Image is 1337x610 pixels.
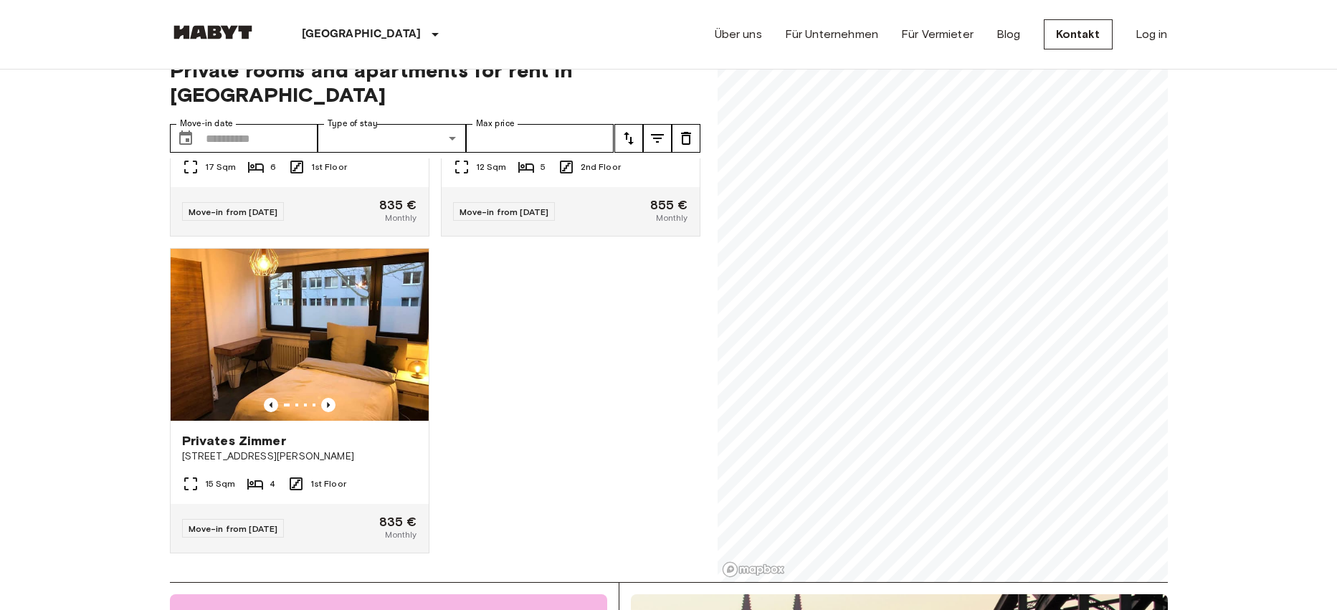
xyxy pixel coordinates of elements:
[476,161,507,173] span: 12 Sqm
[996,26,1021,43] a: Blog
[581,161,621,173] span: 2nd Floor
[1044,19,1113,49] a: Kontakt
[170,58,700,107] span: Private rooms and apartments for rent in [GEOGRAPHIC_DATA]
[476,118,515,130] label: Max price
[541,161,546,173] span: 5
[385,528,417,541] span: Monthly
[1136,26,1168,43] a: Log in
[180,118,233,130] label: Move-in date
[614,124,643,153] button: tune
[182,432,286,449] span: Privates Zimmer
[189,206,278,217] span: Move-in from [DATE]
[270,161,276,173] span: 6
[310,477,346,490] span: 1st Floor
[170,248,429,553] a: Marketing picture of unit DE-07-004-002-03HFPrevious imagePrevious imagePrivates Zimmer[STREET_AD...
[311,161,347,173] span: 1st Floor
[460,206,549,217] span: Move-in from [DATE]
[785,26,878,43] a: Für Unternehmen
[205,477,236,490] span: 15 Sqm
[264,398,278,412] button: Previous image
[718,41,1168,582] canvas: Map
[385,211,417,224] span: Monthly
[189,523,278,534] span: Move-in from [DATE]
[722,561,785,578] a: Mapbox logo
[643,124,672,153] button: tune
[650,199,688,211] span: 855 €
[901,26,974,43] a: Für Vermieter
[379,515,417,528] span: 835 €
[321,398,336,412] button: Previous image
[328,118,378,130] label: Type of stay
[672,124,700,153] button: tune
[379,199,417,211] span: 835 €
[715,26,762,43] a: Über uns
[170,25,256,39] img: Habyt
[302,26,422,43] p: [GEOGRAPHIC_DATA]
[171,249,429,421] img: Marketing picture of unit DE-07-004-002-03HF
[182,449,417,464] span: [STREET_ADDRESS][PERSON_NAME]
[171,124,200,153] button: Choose date
[270,477,275,490] span: 4
[656,211,687,224] span: Monthly
[205,161,237,173] span: 17 Sqm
